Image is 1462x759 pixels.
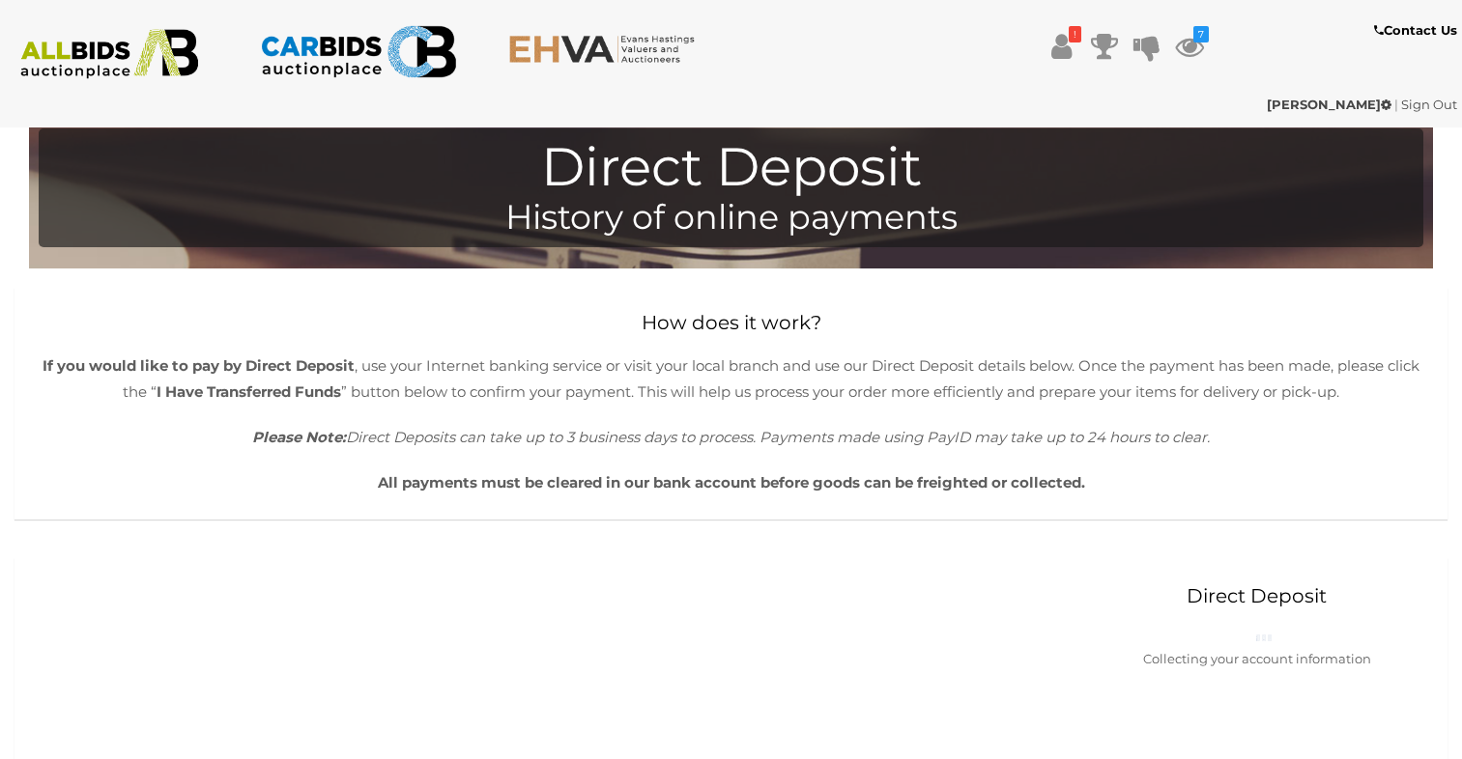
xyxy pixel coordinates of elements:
h2: How does it work? [19,312,1443,333]
div: Collecting your account information [1096,648,1418,670]
b: I Have Transferred Funds [157,382,341,401]
img: small-loading.gif [1256,632,1272,643]
b: All payments must be cleared in our bank account before goods can be freighted or collected. [378,473,1085,492]
a: [PERSON_NAME] [1267,97,1394,112]
i: Direct Deposits can take up to 3 business days to process. Payments made using PayID may take up ... [252,428,1210,446]
h4: History of online payments [48,199,1414,237]
img: CARBIDS.com.au [260,19,457,84]
b: Contact Us [1374,22,1457,38]
h1: Direct Deposit [48,138,1414,197]
a: Contact Us [1374,19,1462,42]
img: EHVA.com.au [508,34,705,64]
a: Sign Out [1401,97,1457,112]
span: | [1394,97,1398,112]
h2: Direct Deposit [1096,585,1418,606]
b: Please Note: [252,428,346,446]
i: ! [1069,26,1081,42]
b: If you would like to pay by Direct Deposit [43,356,355,375]
a: 7 [1175,29,1204,64]
img: ALLBIDS.com.au [11,29,208,79]
strong: [PERSON_NAME] [1267,97,1391,112]
p: , use your Internet banking service or visit your local branch and use our Direct Deposit details... [39,352,1423,405]
a: ! [1047,29,1076,64]
i: 7 [1193,26,1209,42]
